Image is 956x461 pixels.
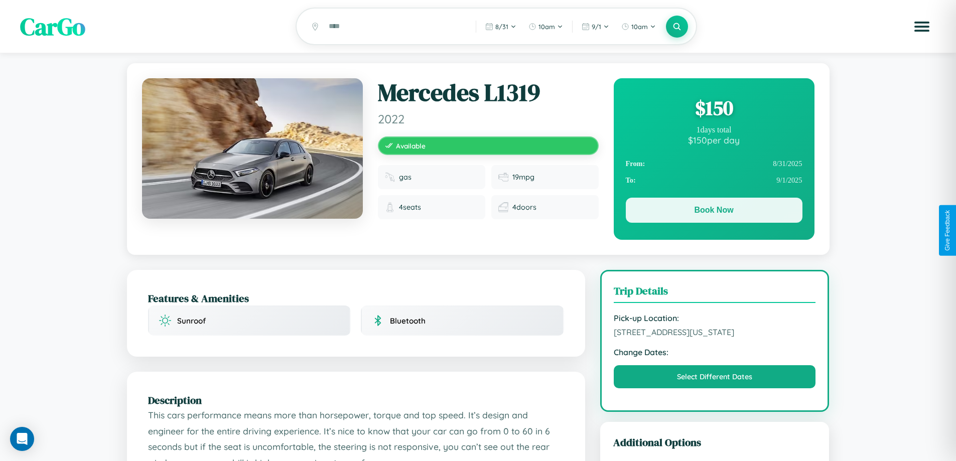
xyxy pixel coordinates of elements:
[399,203,421,212] span: 4 seats
[385,172,395,182] img: Fuel type
[626,176,636,185] strong: To:
[614,283,816,303] h3: Trip Details
[390,316,426,326] span: Bluetooth
[626,172,802,189] div: 9 / 1 / 2025
[944,210,951,251] div: Give Feedback
[512,173,534,182] span: 19 mpg
[616,19,661,35] button: 10am
[512,203,536,212] span: 4 doors
[148,291,564,305] h2: Features & Amenities
[614,313,816,323] strong: Pick-up Location:
[631,23,648,31] span: 10am
[538,23,555,31] span: 10am
[614,327,816,337] span: [STREET_ADDRESS][US_STATE]
[20,10,85,43] span: CarGo
[613,435,816,449] h3: Additional Options
[626,156,802,172] div: 8 / 31 / 2025
[378,111,599,126] span: 2022
[498,202,508,212] img: Doors
[142,78,363,219] img: Mercedes L1319 2022
[378,78,599,107] h1: Mercedes L1319
[626,160,645,168] strong: From:
[498,172,508,182] img: Fuel efficiency
[592,23,601,31] span: 9 / 1
[614,347,816,357] strong: Change Dates:
[148,393,564,407] h2: Description
[626,198,802,223] button: Book Now
[577,19,614,35] button: 9/1
[177,316,206,326] span: Sunroof
[523,19,568,35] button: 10am
[385,202,395,212] img: Seats
[614,365,816,388] button: Select Different Dates
[626,94,802,121] div: $ 150
[495,23,508,31] span: 8 / 31
[396,141,426,150] span: Available
[399,173,412,182] span: gas
[626,125,802,134] div: 1 days total
[10,427,34,451] div: Open Intercom Messenger
[480,19,521,35] button: 8/31
[908,13,936,41] button: Open menu
[626,134,802,145] div: $ 150 per day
